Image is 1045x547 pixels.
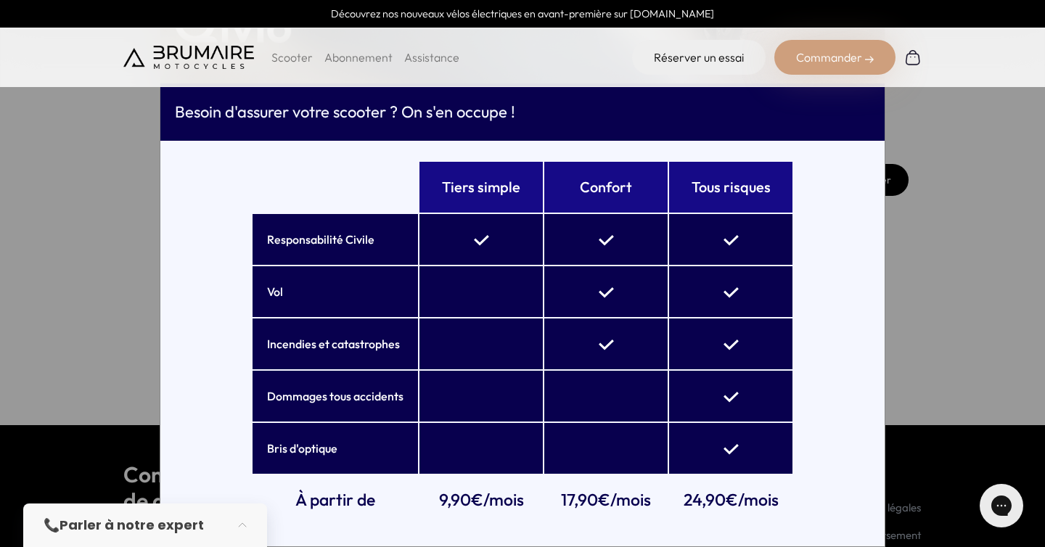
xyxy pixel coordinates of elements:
[253,475,418,526] td: À partir de
[324,50,393,65] a: Abonnement
[271,49,313,66] p: Scooter
[865,55,874,64] img: right-arrow-2.png
[904,49,922,66] img: Panier
[419,475,543,526] td: 9,90€/mois
[774,40,896,75] div: Commander
[419,162,543,213] th: Tiers simple
[267,389,403,403] b: Dommages tous accidents
[669,475,792,526] td: 24,90€/mois
[972,479,1030,532] iframe: Gorgias live chat messenger
[267,441,337,456] b: Bris d'optique
[632,40,766,75] a: Réserver un essai
[267,337,400,351] b: Incendies et catastrophes
[267,284,283,299] b: Vol
[544,162,668,213] th: Confort
[544,475,668,526] td: 17,90€/mois
[123,46,254,69] img: Brumaire Motocycles
[160,83,885,141] div: Besoin d'assurer votre scooter ? On s'en occupe !
[267,232,374,247] b: Responsabilité Civile
[404,50,459,65] a: Assistance
[669,162,792,213] th: Tous risques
